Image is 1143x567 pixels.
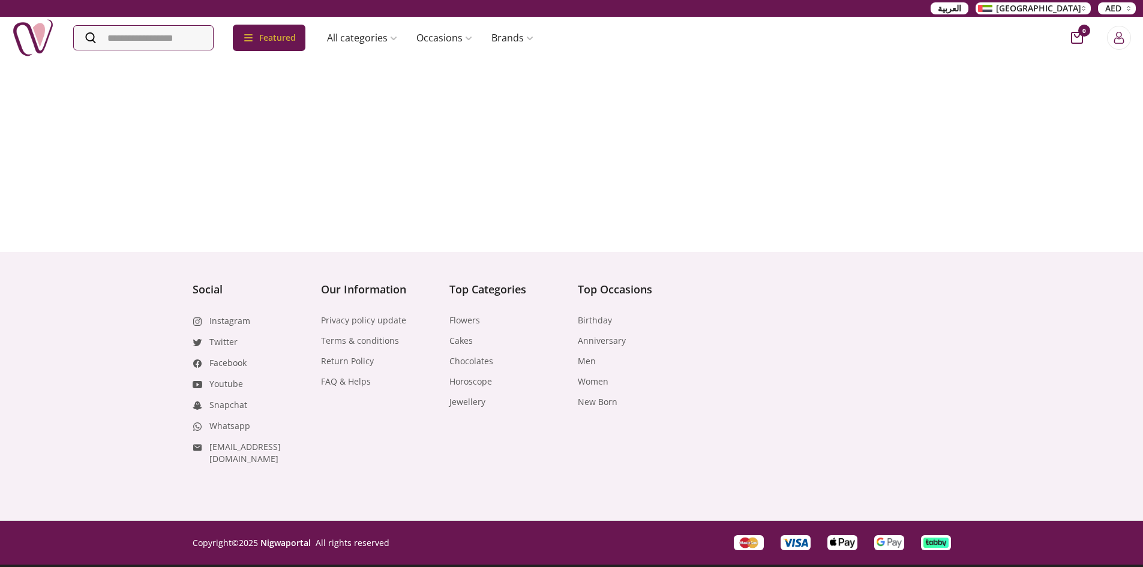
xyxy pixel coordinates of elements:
span: العربية [938,2,961,14]
div: payment-tabby [921,535,951,550]
a: Occasions [407,26,482,50]
span: [GEOGRAPHIC_DATA] [996,2,1081,14]
a: Birthday [578,314,612,326]
h4: Top Occasions [578,281,694,298]
div: Featured [233,25,305,51]
div: payment-google-pay [874,535,904,550]
div: Visa [781,535,811,550]
img: Master Card [739,537,759,549]
img: Arabic_dztd3n.png [978,5,992,12]
a: Women [578,376,608,388]
h4: Social [193,281,309,298]
img: Nigwa-uae-gifts [12,17,54,59]
button: [GEOGRAPHIC_DATA] [976,2,1091,14]
a: Privacy policy update [321,314,406,326]
a: Jewellery [449,396,485,408]
a: Horoscope [449,376,492,388]
button: AED [1098,2,1136,14]
span: 0 [1078,25,1090,37]
img: payment-apple-pay [830,538,855,548]
a: Twitter [209,336,238,348]
span: AED [1105,2,1121,14]
a: Men [578,355,596,367]
button: Login [1107,26,1131,50]
a: [EMAIL_ADDRESS][DOMAIN_NAME] [209,441,309,465]
a: Youtube [209,378,243,390]
h4: Our Information [321,281,437,298]
a: Instagram [209,315,250,327]
a: Brands [482,26,543,50]
input: Search [74,26,213,50]
a: New Born [578,396,617,408]
p: Copyright © 2025 All rights reserved [193,537,389,549]
a: Nigwaportal [260,537,311,548]
a: All categories [317,26,407,50]
div: Master Card [734,535,764,550]
a: Chocolates [449,355,493,367]
a: Anniversary [578,335,626,347]
a: Snapchat [209,399,247,411]
a: Return Policy [321,355,374,367]
a: FAQ & Helps [321,376,371,388]
a: Whatsapp [209,420,250,432]
a: Facebook [209,357,247,369]
a: Flowers [449,314,480,326]
img: payment-google-pay [877,538,902,548]
img: payment-tabby [923,538,949,548]
a: Terms & conditions [321,335,399,347]
img: Visa [783,538,808,548]
h4: Top Categories [449,281,566,298]
div: payment-apple-pay [827,535,857,550]
button: cart-button [1071,32,1083,44]
a: Cakes [449,335,473,347]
